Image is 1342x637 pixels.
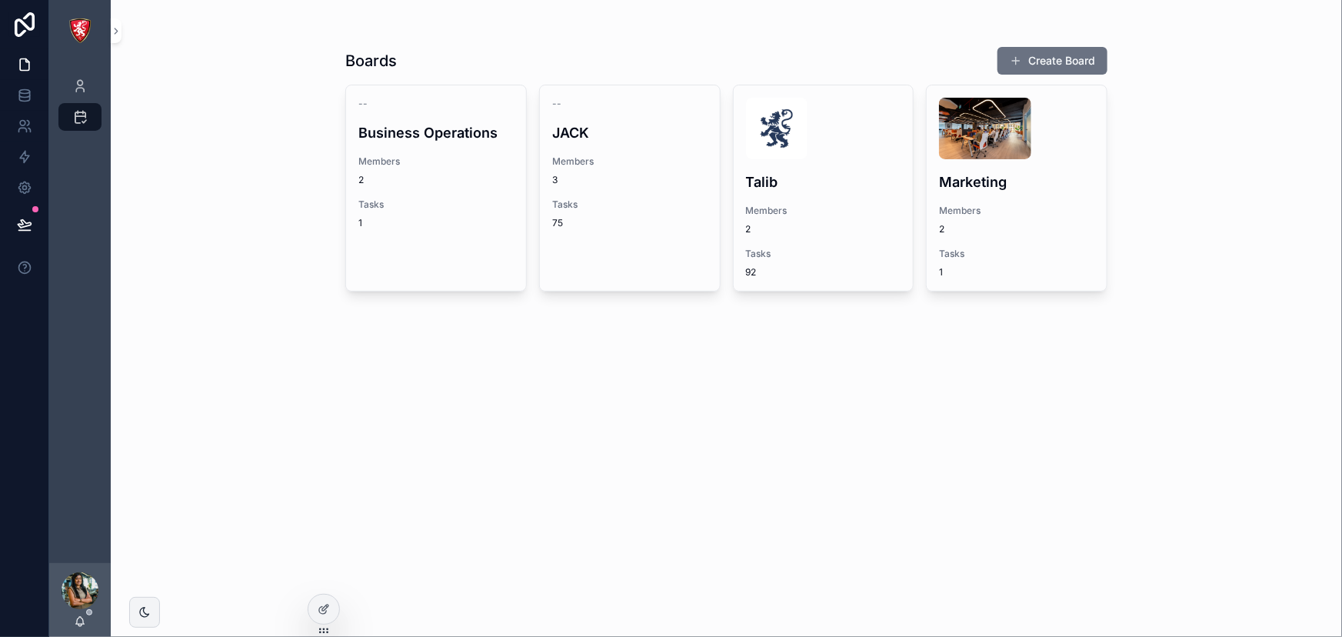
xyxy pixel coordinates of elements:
[939,205,1094,217] span: Members
[746,98,808,159] img: Creative-Color-Brushstroke-Lettering-Logo.jpg
[345,50,397,72] h1: Boards
[552,122,708,143] h4: JACK
[358,174,514,186] span: 2
[746,223,901,235] span: 2
[997,47,1107,75] button: Create Board
[345,85,527,292] a: --Business OperationsMembers2Tasks1
[939,223,1094,235] span: 2
[926,85,1107,292] a: IMG_6556-HDR-Edit.jpgMarketingMembers2Tasks1
[552,98,561,110] span: --
[552,174,708,186] span: 3
[358,122,514,143] h4: Business Operations
[539,85,721,292] a: --JACKMembers3Tasks75
[552,198,708,211] span: Tasks
[358,155,514,168] span: Members
[358,98,368,110] span: --
[939,248,1094,260] span: Tasks
[358,217,362,229] span: 1
[733,85,914,292] a: Creative-Color-Brushstroke-Lettering-Logo.jpgTalibMembers2Tasks92
[746,248,901,260] span: Tasks
[358,198,514,211] span: Tasks
[939,172,1094,192] h4: Marketing
[939,266,943,278] span: 1
[746,172,901,192] h4: Talib
[552,155,708,168] span: Members
[939,98,1031,159] img: IMG_6556-HDR-Edit.jpg
[746,266,757,278] span: 92
[552,217,563,229] span: 75
[746,205,901,217] span: Members
[49,62,111,151] div: scrollable content
[68,18,92,43] img: App logo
